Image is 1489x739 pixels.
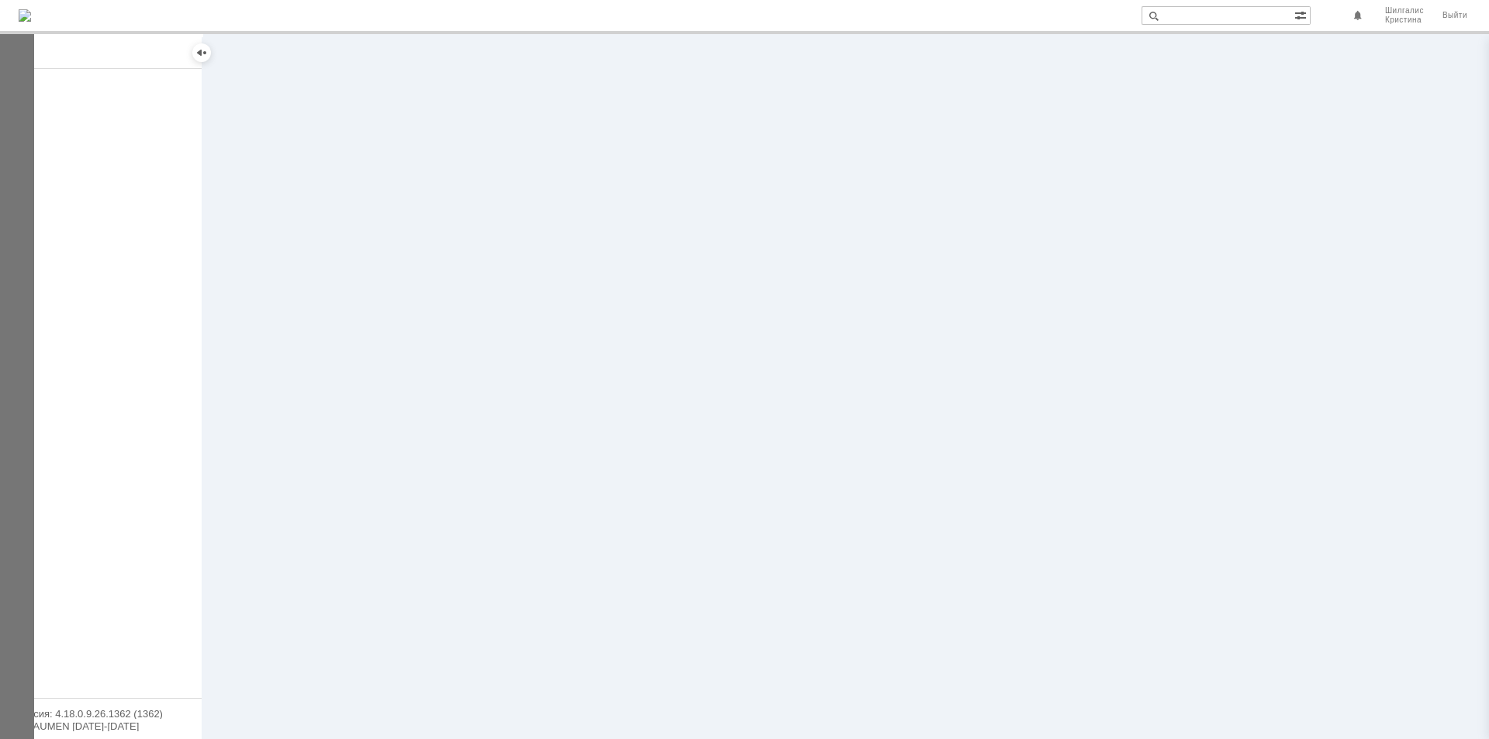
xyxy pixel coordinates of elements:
[16,709,186,719] div: Версия: 4.18.0.9.26.1362 (1362)
[192,43,211,62] div: Скрыть меню
[1294,7,1310,22] span: Расширенный поиск
[1385,6,1424,16] span: Шилгалис
[19,9,31,22] img: logo
[1385,16,1422,25] span: Кристина
[19,9,31,22] a: Перейти на домашнюю страницу
[16,721,186,731] div: © NAUMEN [DATE]-[DATE]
